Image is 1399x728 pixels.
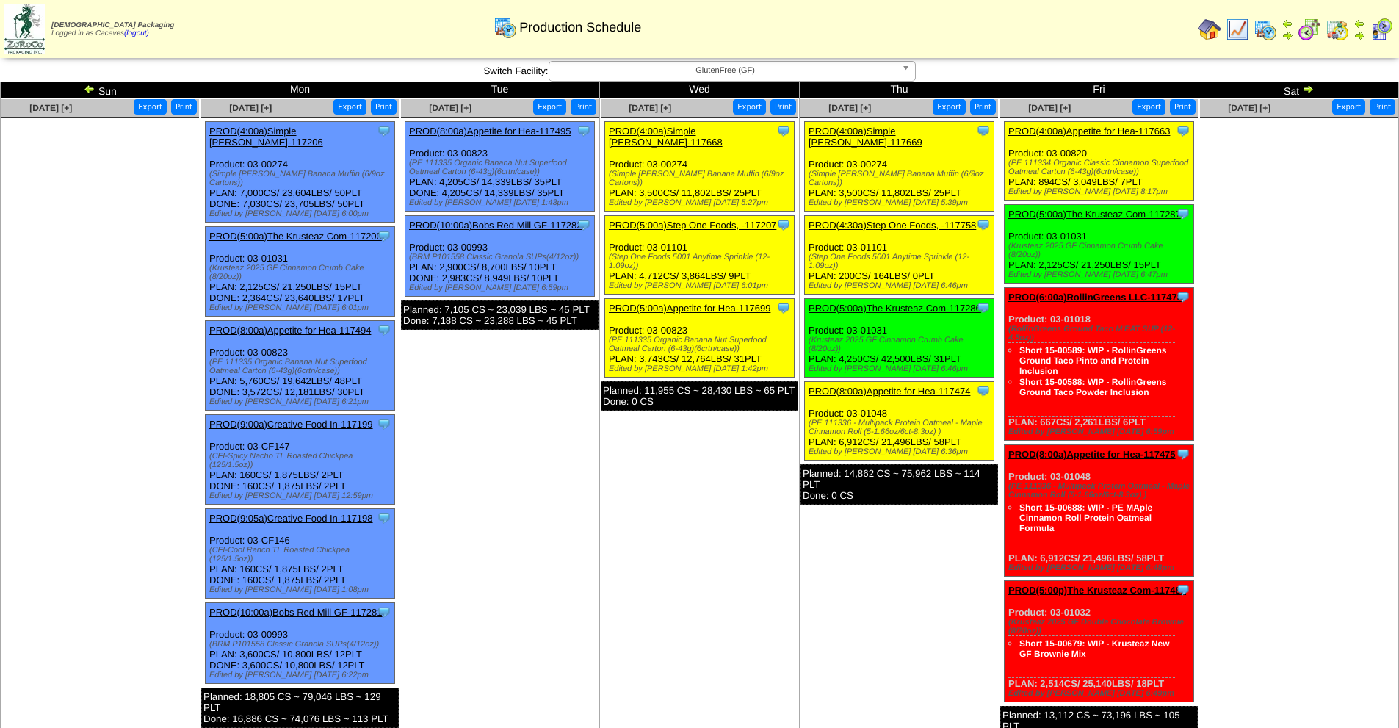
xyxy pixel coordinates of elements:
[206,321,395,411] div: Product: 03-00823 PLAN: 5,760CS / 19,642LBS / 48PLT DONE: 3,572CS / 12,181LBS / 30PLT
[1199,82,1399,98] td: Sat
[571,99,596,115] button: Print
[409,126,571,137] a: PROD(8:00a)Appetite for Hea-117495
[1005,288,1194,441] div: Product: 03-01018 PLAN: 667CS / 2,261LBS / 6PLT
[609,281,794,290] div: Edited by [PERSON_NAME] [DATE] 6:01pm
[377,511,391,525] img: Tooltip
[1008,126,1170,137] a: PROD(4:00a)Appetite for Hea-117663
[605,216,795,295] div: Product: 03-01101 PLAN: 4,712CS / 3,864LBS / 9PLT
[209,303,394,312] div: Edited by [PERSON_NAME] [DATE] 6:01pm
[1005,122,1194,201] div: Product: 03-00820 PLAN: 894CS / 3,049LBS / 7PLT
[828,103,871,113] span: [DATE] [+]
[1132,99,1165,115] button: Export
[1008,482,1193,500] div: (PE 111336 - Multipack Protein Oatmeal - Maple Cinnamon Roll (5-1.66oz/6ct-8.3oz) )
[1254,18,1277,41] img: calendarprod.gif
[609,198,794,207] div: Edited by [PERSON_NAME] [DATE] 5:27pm
[1008,563,1193,572] div: Edited by [PERSON_NAME] [DATE] 6:48pm
[805,216,994,295] div: Product: 03-01101 PLAN: 200CS / 164LBS / 0PLT
[555,62,896,79] span: GlutenFree (GF)
[1176,206,1190,221] img: Tooltip
[609,336,794,353] div: (PE 111335 Organic Banana Nut Superfood Oatmeal Carton (6-43g)(6crtn/case))
[209,325,371,336] a: PROD(8:00a)Appetite for Hea-117494
[377,417,391,431] img: Tooltip
[206,122,395,223] div: Product: 03-00274 PLAN: 7,000CS / 23,604LBS / 50PLT DONE: 7,030CS / 23,705LBS / 50PLT
[999,82,1199,98] td: Fri
[377,123,391,138] img: Tooltip
[1281,29,1293,41] img: arrowright.gif
[377,322,391,337] img: Tooltip
[1028,103,1071,113] a: [DATE] [+]
[1008,325,1193,342] div: (RollinGreens Ground Taco M'EAT SUP (12-4.5oz))
[533,99,566,115] button: Export
[809,198,994,207] div: Edited by [PERSON_NAME] [DATE] 5:39pm
[1008,585,1186,596] a: PROD(5:00p)The Krusteaz Com-117481
[400,82,600,98] td: Tue
[576,217,591,232] img: Tooltip
[805,299,994,378] div: Product: 03-01031 PLAN: 4,250CS / 42,500LBS / 31PLT
[605,299,795,378] div: Product: 03-00823 PLAN: 3,743CS / 12,764LBS / 31PLT
[124,29,149,37] a: (logout)
[1019,638,1170,659] a: Short 15-00679: WIP - Krusteaz New GF Brownie Mix
[976,123,991,138] img: Tooltip
[1005,205,1194,284] div: Product: 03-01031 PLAN: 2,125CS / 21,250LBS / 15PLT
[200,82,400,98] td: Mon
[405,216,595,297] div: Product: 03-00993 PLAN: 2,900CS / 8,700LBS / 10PLT DONE: 2,983CS / 8,949LBS / 10PLT
[209,491,394,500] div: Edited by [PERSON_NAME] [DATE] 12:59pm
[733,99,766,115] button: Export
[809,447,994,456] div: Edited by [PERSON_NAME] [DATE] 6:36pm
[1228,103,1270,113] a: [DATE] [+]
[1008,689,1193,698] div: Edited by [PERSON_NAME] [DATE] 6:49pm
[209,170,394,187] div: (Simple [PERSON_NAME] Banana Muffin (6/9oz Cartons))
[809,220,976,231] a: PROD(4:30a)Step One Foods, -117758
[809,253,994,270] div: (Step One Foods 5001 Anytime Sprinkle (12-1.09oz))
[229,103,272,113] a: [DATE] [+]
[84,83,95,95] img: arrowleft.gif
[629,103,671,113] span: [DATE] [+]
[1005,445,1194,577] div: Product: 03-01048 PLAN: 6,912CS / 21,496LBS / 58PLT
[371,99,397,115] button: Print
[209,546,394,563] div: (CFI-Cool Ranch TL Roasted Chickpea (125/1.5oz))
[209,452,394,469] div: (CFI-Spicy Nacho TL Roasted Chickpea (125/1.5oz))
[209,264,394,281] div: (Krusteaz 2025 GF Cinnamon Crumb Cake (8/20oz))
[1008,449,1176,460] a: PROD(8:00a)Appetite for Hea-117475
[519,20,641,35] span: Production Schedule
[609,253,794,270] div: (Step One Foods 5001 Anytime Sprinkle (12-1.09oz))
[1008,618,1193,635] div: (Krusteaz 2025 GF Double Chocolate Brownie (8/20oz))
[976,217,991,232] img: Tooltip
[1008,270,1193,279] div: Edited by [PERSON_NAME] [DATE] 6:47pm
[1370,18,1393,41] img: calendarcustomer.gif
[51,21,174,37] span: Logged in as Caceves
[1019,345,1167,376] a: Short 15-00589: WIP - RollinGreens Ground Taco Pinto and Protein Inclusion
[1353,29,1365,41] img: arrowright.gif
[1176,123,1190,138] img: Tooltip
[1019,377,1167,397] a: Short 15-00588: WIP - RollinGreens Ground Taco Powder Inclusion
[805,382,994,461] div: Product: 03-01048 PLAN: 6,912CS / 21,496LBS / 58PLT
[209,607,383,618] a: PROD(10:00a)Bobs Red Mill GF-117281
[429,103,471,113] span: [DATE] [+]
[1008,242,1193,259] div: (Krusteaz 2025 GF Cinnamon Crumb Cake (8/20oz))
[1302,83,1314,95] img: arrowright.gif
[1176,289,1190,304] img: Tooltip
[409,198,594,207] div: Edited by [PERSON_NAME] [DATE] 1:43pm
[206,227,395,317] div: Product: 03-01031 PLAN: 2,125CS / 21,250LBS / 15PLT DONE: 2,364CS / 23,640LBS / 17PLT
[409,159,594,176] div: (PE 111335 Organic Banana Nut Superfood Oatmeal Carton (6-43g)(6crtn/case))
[209,397,394,406] div: Edited by [PERSON_NAME] [DATE] 6:21pm
[377,228,391,243] img: Tooltip
[976,300,991,315] img: Tooltip
[1008,428,1193,436] div: Edited by [PERSON_NAME] [DATE] 6:59pm
[970,99,996,115] button: Print
[1176,583,1190,597] img: Tooltip
[1,82,200,98] td: Sun
[209,231,382,242] a: PROD(5:00a)The Krusteaz Com-117200
[29,103,72,113] span: [DATE] [+]
[805,122,994,212] div: Product: 03-00274 PLAN: 3,500CS / 11,802LBS / 25PLT
[800,82,999,98] td: Thu
[209,585,394,594] div: Edited by [PERSON_NAME] [DATE] 1:08pm
[209,513,373,524] a: PROD(9:05a)Creative Food In-117198
[209,671,394,680] div: Edited by [PERSON_NAME] [DATE] 6:22pm
[776,123,791,138] img: Tooltip
[609,364,794,373] div: Edited by [PERSON_NAME] [DATE] 1:42pm
[4,4,45,54] img: zoroco-logo-small.webp
[1332,99,1365,115] button: Export
[51,21,174,29] span: [DEMOGRAPHIC_DATA] Packaging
